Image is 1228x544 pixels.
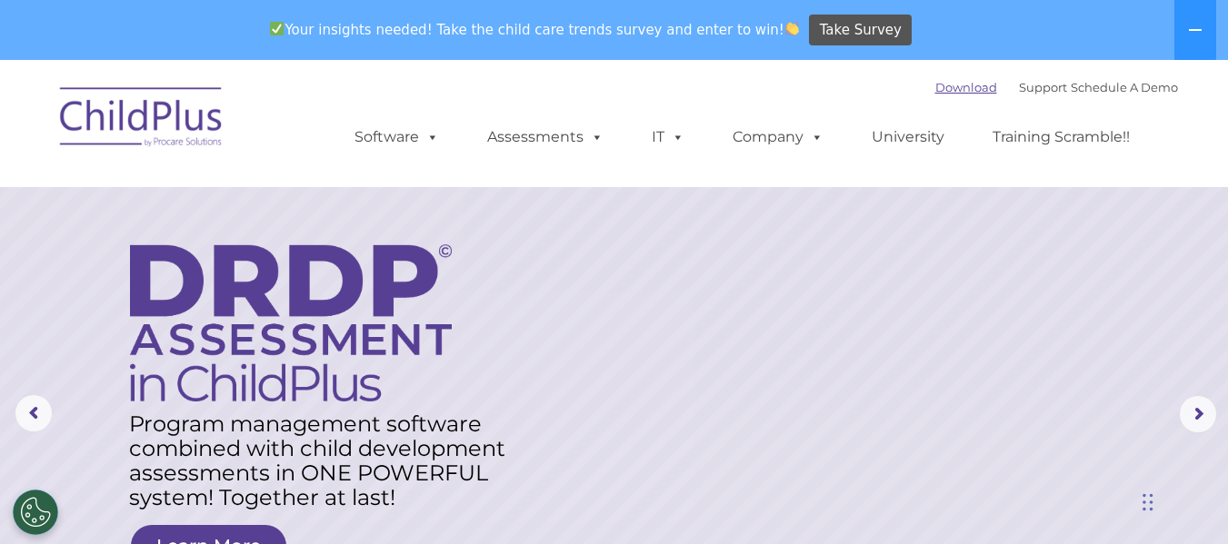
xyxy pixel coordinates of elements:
[253,120,308,134] span: Last name
[469,119,622,155] a: Assessments
[1143,475,1153,529] div: Drag
[974,119,1148,155] a: Training Scramble!!
[1019,80,1067,94] a: Support
[263,12,807,47] span: Your insights needed! Take the child care trends survey and enter to win!
[336,119,457,155] a: Software
[13,490,58,535] button: Cookies Settings
[785,22,799,35] img: 👏
[51,74,233,165] img: ChildPlus by Procare Solutions
[1071,80,1178,94] a: Schedule A Demo
[809,15,912,46] a: Take Survey
[714,119,842,155] a: Company
[270,22,284,35] img: ✅
[931,348,1228,544] iframe: Chat Widget
[130,244,452,401] img: DRDP Assessment in ChildPlus
[935,80,1178,94] font: |
[820,15,902,46] span: Take Survey
[253,194,330,208] span: Phone number
[854,119,963,155] a: University
[634,119,703,155] a: IT
[129,411,523,509] rs-layer: Program management software combined with child development assessments in ONE POWERFUL system! T...
[935,80,997,94] a: Download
